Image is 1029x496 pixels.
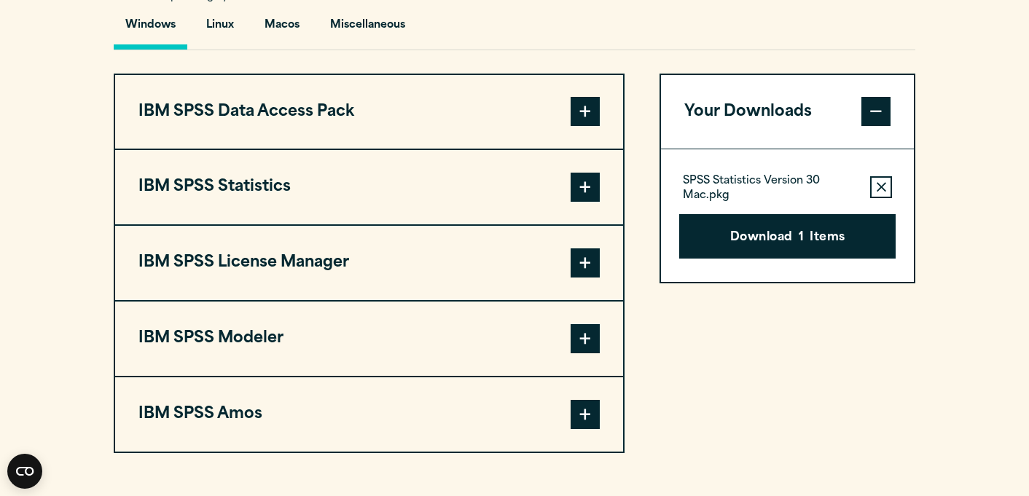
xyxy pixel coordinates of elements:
div: Your Downloads [661,149,914,282]
button: IBM SPSS Amos [115,377,623,452]
button: Download1Items [679,214,896,259]
button: IBM SPSS License Manager [115,226,623,300]
button: IBM SPSS Data Access Pack [115,75,623,149]
button: Your Downloads [661,75,914,149]
button: IBM SPSS Statistics [115,150,623,224]
button: Macos [253,8,311,50]
button: IBM SPSS Modeler [115,302,623,376]
p: SPSS Statistics Version 30 Mac.pkg [683,174,858,203]
button: Linux [195,8,246,50]
button: Windows [114,8,187,50]
button: Open CMP widget [7,454,42,489]
span: 1 [799,229,804,248]
button: Miscellaneous [318,8,417,50]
